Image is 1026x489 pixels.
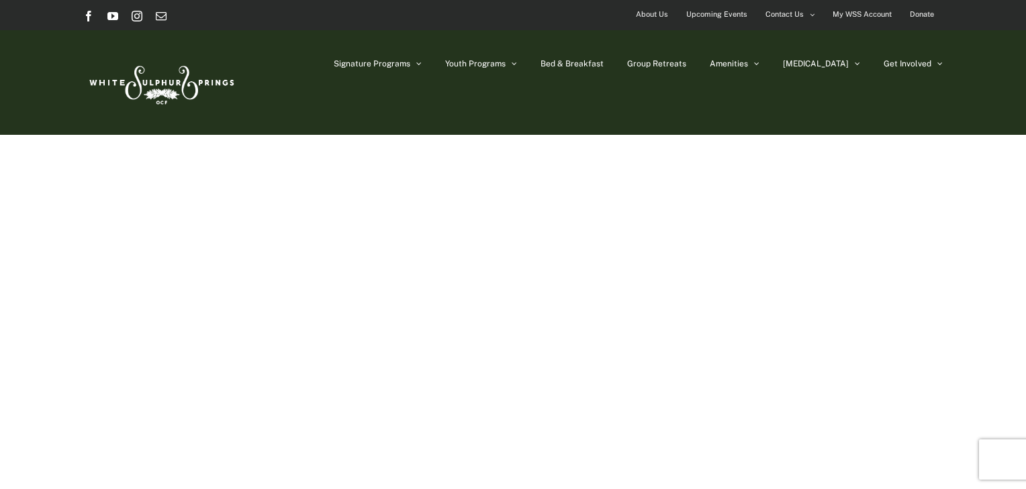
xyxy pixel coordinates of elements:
span: Donate [910,5,934,24]
nav: Main Menu [334,30,943,97]
span: Amenities [710,60,748,68]
a: Instagram [132,11,142,21]
a: Bed & Breakfast [541,30,604,97]
a: Youth Programs [445,30,517,97]
span: Get Involved [884,60,931,68]
a: Get Involved [884,30,943,97]
a: Signature Programs [334,30,422,97]
span: My WSS Account [833,5,892,24]
span: Group Retreats [627,60,686,68]
a: YouTube [107,11,118,21]
span: Bed & Breakfast [541,60,604,68]
span: Signature Programs [334,60,410,68]
img: White Sulphur Springs Logo [83,51,238,114]
a: Email [156,11,167,21]
a: Group Retreats [627,30,686,97]
span: Upcoming Events [686,5,747,24]
span: Youth Programs [445,60,506,68]
span: About Us [636,5,668,24]
a: Facebook [83,11,94,21]
a: [MEDICAL_DATA] [783,30,860,97]
a: Amenities [710,30,759,97]
span: Contact Us [765,5,804,24]
span: [MEDICAL_DATA] [783,60,849,68]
